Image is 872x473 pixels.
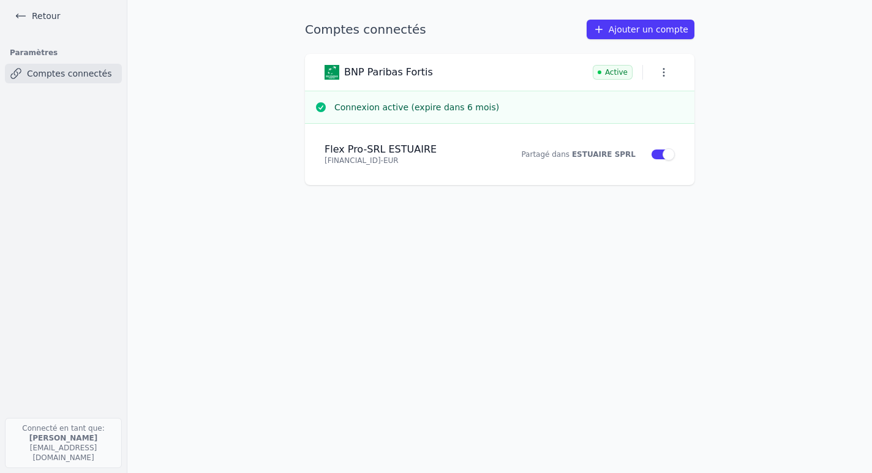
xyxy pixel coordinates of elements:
[334,101,685,113] h3: Connexion active (expire dans 6 mois)
[5,418,122,468] p: Connecté en tant que: [EMAIL_ADDRESS][DOMAIN_NAME]
[518,149,636,159] p: Partagé dans
[325,156,503,165] p: [FINANCIAL_ID] - EUR
[305,21,426,38] h1: Comptes connectés
[10,7,65,25] a: Retour
[572,150,636,159] a: ESTUAIRE SPRL
[5,44,122,61] h3: Paramètres
[325,143,503,156] h4: Flex Pro - SRL ESTUAIRE
[587,20,694,39] a: Ajouter un compte
[593,65,633,80] span: Active
[344,66,433,78] h3: BNP Paribas Fortis
[325,65,339,80] img: BNP Paribas Fortis logo
[5,64,122,83] a: Comptes connectés
[29,434,98,442] strong: [PERSON_NAME]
